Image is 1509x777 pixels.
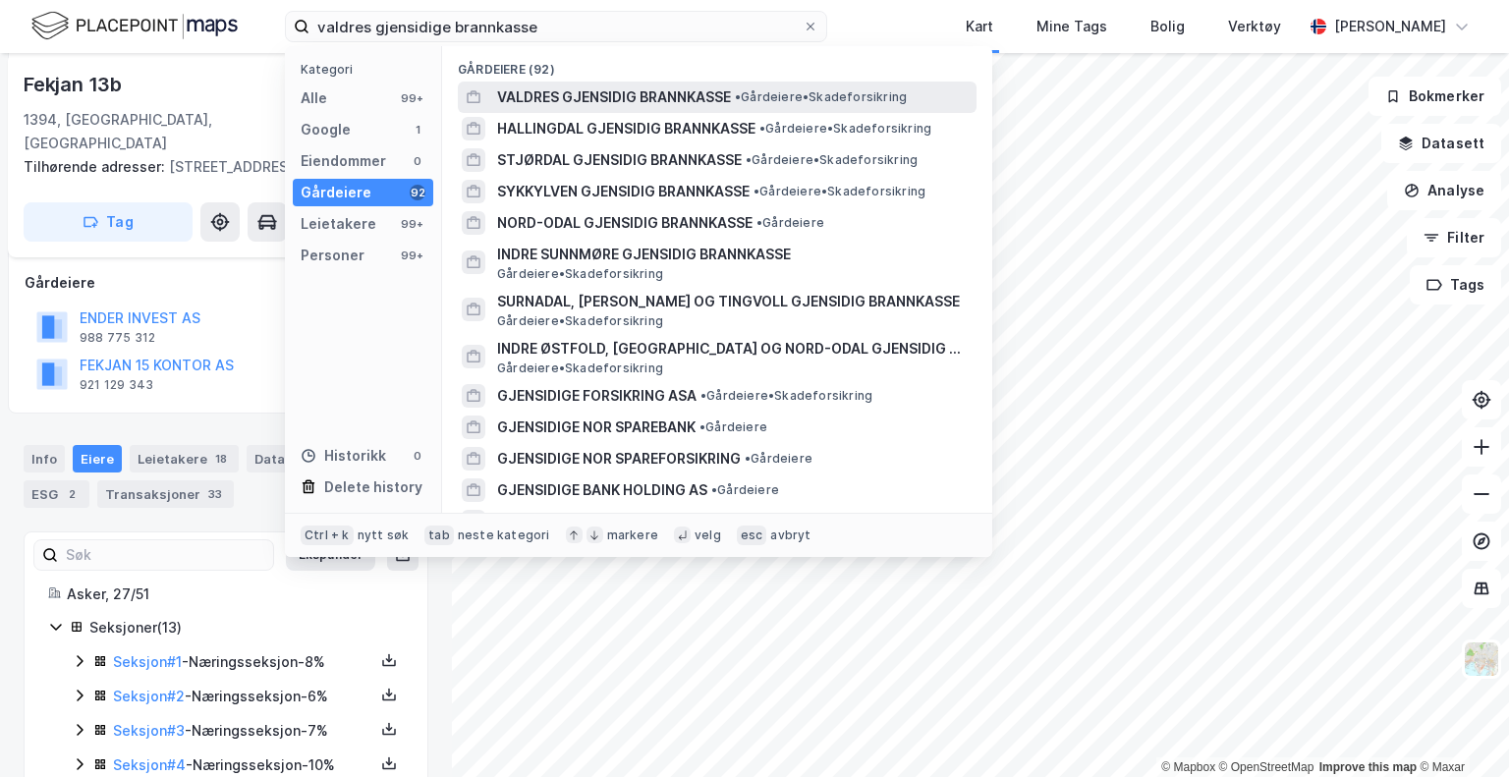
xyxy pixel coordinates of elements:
span: • [756,215,762,230]
div: [PERSON_NAME] [1334,15,1446,38]
div: 18 [211,449,231,469]
a: Seksjon#4 [113,756,186,773]
div: velg [695,527,721,543]
div: 99+ [398,248,425,263]
span: INDRE ØSTFOLD, [GEOGRAPHIC_DATA] OG NORD-ODAL GJENSIDIG BRANNKASSE [497,337,969,361]
span: Gårdeiere • Skadeforsikring [754,184,925,199]
div: tab [424,526,454,545]
div: Delete history [324,475,422,499]
button: Analyse [1387,171,1501,210]
div: - Næringsseksjon - 8% [113,650,374,674]
span: GJENSIDIGE NOR SPAREBANK [497,416,696,439]
span: Gårdeiere • Skadeforsikring [746,152,918,168]
div: Bolig [1150,15,1185,38]
span: GJENSIDIGE NOR SPAREFORSIKRING [497,447,741,471]
div: [STREET_ADDRESS] [24,155,413,179]
div: 33 [204,484,226,504]
div: 99+ [398,90,425,106]
span: Gårdeiere • Skadeforsikring [735,89,907,105]
img: logo.f888ab2527a4732fd821a326f86c7f29.svg [31,9,238,43]
div: Mine Tags [1036,15,1107,38]
div: Personer [301,244,364,267]
div: 1394, [GEOGRAPHIC_DATA], [GEOGRAPHIC_DATA] [24,108,347,155]
span: • [735,89,741,104]
button: Datasett [1381,124,1501,163]
div: Eiere [73,445,122,472]
span: INDRE SUNNMØRE GJENSIDIG BRANNKASSE [497,243,969,266]
div: Datasett [247,445,320,472]
iframe: Chat Widget [1411,683,1509,777]
div: 2 [62,484,82,504]
div: Google [301,118,351,141]
div: Verktøy [1228,15,1281,38]
span: • [759,121,765,136]
a: Seksjon#3 [113,722,185,739]
button: Filter [1407,218,1501,257]
div: ESG [24,480,89,508]
div: Eiendommer [301,149,386,173]
a: Improve this map [1319,760,1417,774]
div: 99+ [398,216,425,232]
div: Transaksjoner [97,480,234,508]
span: VALDRES GJENSIDIG BRANNKASSE [497,85,731,109]
div: 1 [410,122,425,138]
input: Søk [58,540,273,570]
span: Gårdeiere • Skadeforsikring [700,388,872,404]
img: Z [1463,640,1500,678]
span: SYKKYLVEN GJENSIDIG BRANNKASSE [497,180,750,203]
span: Gårdeiere [711,482,779,498]
span: Gårdeiere • Skadeforsikring [759,121,931,137]
div: Leietakere [130,445,239,472]
div: - Næringsseksjon - 10% [113,753,374,777]
div: nytt søk [358,527,410,543]
div: esc [737,526,767,545]
span: Gårdeiere [756,215,824,231]
span: Gårdeiere • Skadeforsikring [497,266,663,282]
div: Kart [966,15,993,38]
div: Seksjoner ( 13 ) [89,616,404,639]
input: Søk på adresse, matrikkel, gårdeiere, leietakere eller personer [309,12,803,41]
button: Bokmerker [1369,77,1501,116]
span: Tilhørende adresser: [24,158,169,175]
div: Gårdeiere (92) [442,46,992,82]
div: Kategori [301,62,433,77]
span: • [700,388,706,403]
div: Historikk [301,444,386,468]
a: Seksjon#2 [113,688,185,704]
span: HALLINGDAL GJENSIDIG BRANNKASSE [497,117,755,140]
span: Gårdeiere • Skadeforsikring [497,313,663,329]
div: - Næringsseksjon - 6% [113,685,374,708]
div: markere [607,527,658,543]
div: 0 [410,448,425,464]
span: • [745,451,751,466]
div: Gårdeiere [25,271,427,295]
span: SURNADAL, [PERSON_NAME] OG TINGVOLL GJENSIDIG BRANNKASSE [497,290,969,313]
span: NORD-ODAL GJENSIDIG BRANNKASSE [497,211,753,235]
div: avbryt [770,527,810,543]
span: STJØRDAL GJENSIDIG BRANNKASSE [497,148,742,172]
div: 92 [410,185,425,200]
div: Asker, 27/51 [67,583,404,606]
div: - Næringsseksjon - 7% [113,719,374,743]
a: Mapbox [1161,760,1215,774]
div: neste kategori [458,527,550,543]
div: 921 129 343 [80,377,153,393]
div: Fekjan 13b [24,69,126,100]
span: GJENSIDIGE FORSIKRING BA [497,510,687,533]
span: GJENSIDIGE BANK HOLDING AS [497,478,707,502]
span: • [711,482,717,497]
span: • [746,152,752,167]
div: Alle [301,86,327,110]
span: Gårdeiere [745,451,812,467]
a: Seksjon#1 [113,653,182,670]
span: Gårdeiere • Skadeforsikring [497,361,663,376]
button: Tag [24,202,193,242]
span: GJENSIDIGE FORSIKRING ASA [497,384,697,408]
div: 0 [410,153,425,169]
div: Kontrollprogram for chat [1411,683,1509,777]
div: 988 775 312 [80,330,155,346]
span: Gårdeiere [699,419,767,435]
button: Tags [1410,265,1501,305]
a: OpenStreetMap [1219,760,1314,774]
span: • [754,184,759,198]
